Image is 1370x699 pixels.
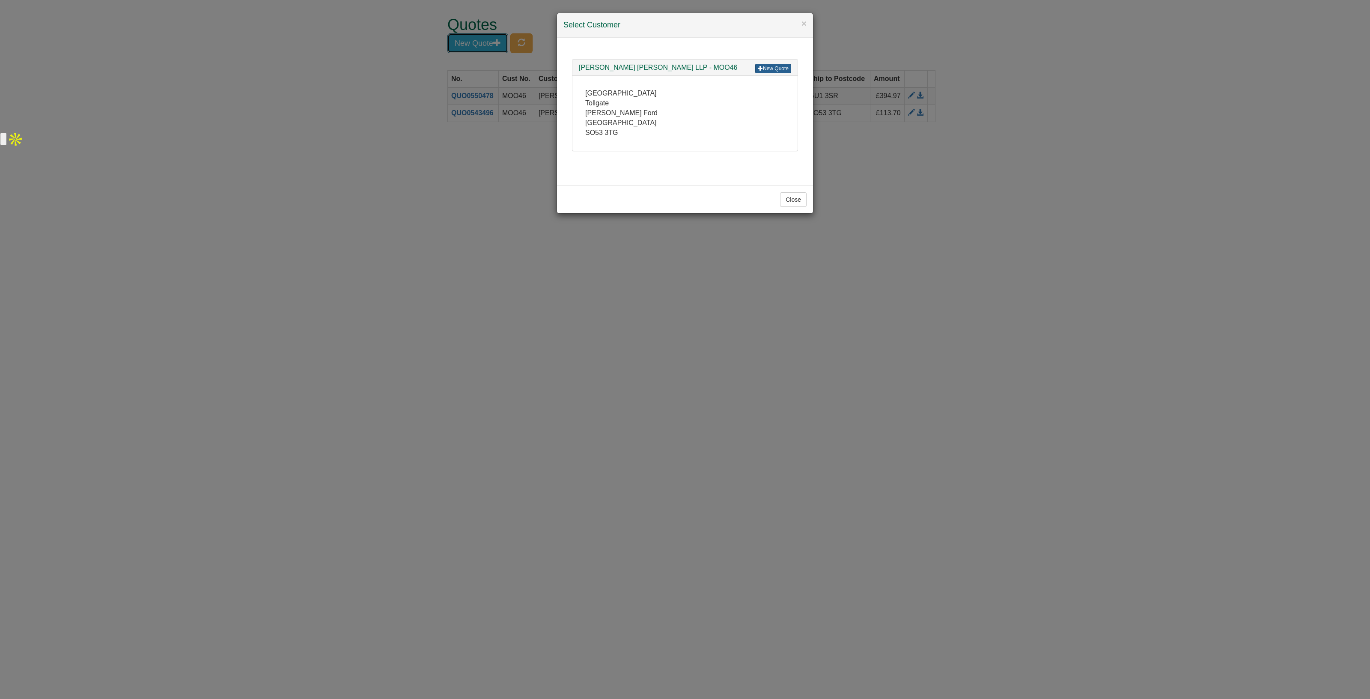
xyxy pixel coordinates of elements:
[801,19,807,28] button: ×
[7,131,24,148] img: Apollo
[585,90,657,97] span: [GEOGRAPHIC_DATA]
[585,99,609,107] span: Tollgate
[585,109,658,116] span: [PERSON_NAME] Ford
[755,64,791,73] a: New Quote
[563,20,807,31] h4: Select Customer
[780,192,807,207] button: Close
[585,129,618,136] span: SO53 3TG
[585,119,657,126] span: [GEOGRAPHIC_DATA]
[579,64,791,72] h3: [PERSON_NAME] [PERSON_NAME] LLP - MOO46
